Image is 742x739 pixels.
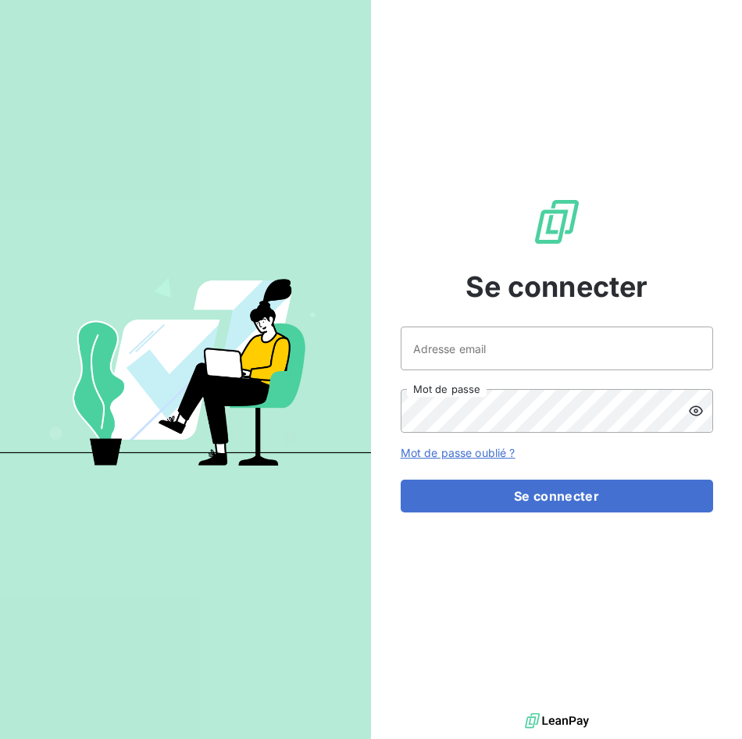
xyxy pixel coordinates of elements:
a: Mot de passe oublié ? [401,446,515,459]
button: Se connecter [401,480,713,512]
span: Se connecter [466,266,648,308]
img: logo [525,709,589,733]
input: placeholder [401,327,713,370]
img: Logo LeanPay [532,197,582,247]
